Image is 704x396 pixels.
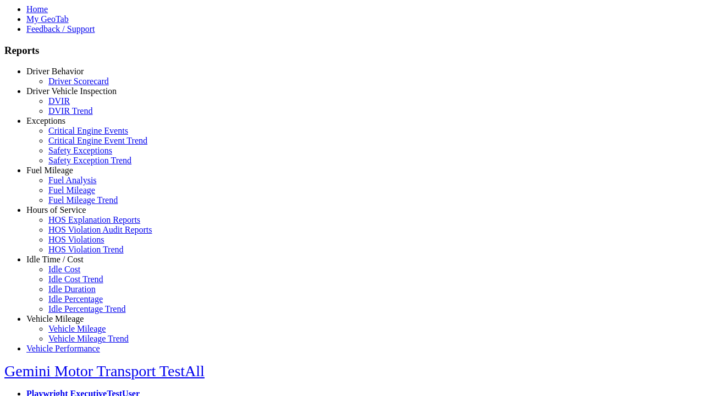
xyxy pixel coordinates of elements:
a: Vehicle Mileage [48,324,106,333]
a: Vehicle Mileage Trend [48,334,129,343]
a: Critical Engine Events [48,126,128,135]
a: Fuel Analysis [48,175,97,185]
h3: Reports [4,45,700,57]
a: Vehicle Mileage [26,314,84,323]
a: Idle Cost [48,265,80,274]
a: Safety Exceptions [48,146,112,155]
a: My GeoTab [26,14,69,24]
a: Idle Duration [48,284,96,294]
a: Fuel Mileage Trend [48,195,118,205]
a: Idle Time / Cost [26,255,84,264]
a: Gemini Motor Transport TestAll [4,362,205,380]
a: Driver Scorecard [48,76,109,86]
a: Safety Exception Trend [48,156,131,165]
a: Fuel Mileage [26,166,73,175]
a: Home [26,4,48,14]
a: HOS Violation Trend [48,245,124,254]
a: DVIR Trend [48,106,92,116]
a: Idle Cost Trend [48,274,103,284]
a: Exceptions [26,116,65,125]
a: Feedback / Support [26,24,95,34]
a: Critical Engine Event Trend [48,136,147,145]
a: HOS Violation Audit Reports [48,225,152,234]
a: Idle Percentage Trend [48,304,125,313]
a: Vehicle Performance [26,344,100,353]
a: Driver Vehicle Inspection [26,86,117,96]
a: Idle Percentage [48,294,103,304]
a: Driver Behavior [26,67,84,76]
a: DVIR [48,96,70,106]
a: HOS Violations [48,235,104,244]
a: Hours of Service [26,205,86,215]
a: Fuel Mileage [48,185,95,195]
a: HOS Explanation Reports [48,215,140,224]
